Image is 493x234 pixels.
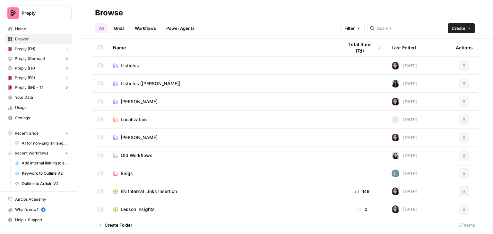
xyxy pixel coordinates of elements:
[105,222,132,228] span: Create Folder
[22,160,69,166] span: Add internal linking to existing articles
[5,205,72,215] button: What's new? 5
[12,168,72,179] a: Keyword to Outline V2
[392,170,399,177] img: lv9aeu8m5xbjlu53qhb6bdsmtbjy
[392,80,417,88] div: [DATE]
[15,115,69,121] span: Settings
[22,181,69,187] span: Outline to Article V2
[392,188,399,195] img: 0od0somutai3rosqwdkhgswflu93
[392,62,399,70] img: 0od0somutai3rosqwdkhgswflu93
[448,23,475,33] button: Create
[5,205,71,214] div: What's new?
[121,152,152,159] span: Old Workflows
[22,10,60,16] span: Preply
[121,98,158,105] span: [PERSON_NAME]
[113,63,333,69] a: Listicles
[5,215,72,225] button: Help + Support
[392,188,417,195] div: [DATE]
[392,39,416,56] div: Last Edited
[12,158,72,168] a: Add internal linking to existing articles
[113,98,333,105] a: [PERSON_NAME]
[343,206,381,213] div: 0
[392,134,417,141] div: [DATE]
[12,179,72,189] a: Outline to Article V2
[340,23,365,33] button: Filter
[392,116,417,123] div: [DATE]
[121,206,155,213] span: Lesson Insights
[113,116,333,123] a: Localization
[8,85,12,90] img: mhz6d65ffplwgtj76gcfkrq5icux
[15,46,35,52] span: Preply (EN)
[121,134,158,141] span: [PERSON_NAME]
[131,23,160,33] a: Workflows
[113,188,333,195] a: EN Internal Links Insertion
[5,24,72,34] a: Home
[394,116,397,123] span: L
[15,56,45,62] span: Preply (German)
[15,85,43,90] span: Preply (EN) - T1
[392,98,399,105] img: 0od0somutai3rosqwdkhgswflu93
[8,47,12,51] img: mhz6d65ffplwgtj76gcfkrq5icux
[458,222,475,228] div: 37 Items
[392,80,399,88] img: rox323kbkgutb4wcij4krxobkpon
[113,134,333,141] a: [PERSON_NAME]
[5,113,72,123] a: Settings
[121,116,147,123] span: Localization
[113,206,333,213] a: Lesson Insights
[15,26,69,32] span: Home
[5,34,72,44] a: Browse
[121,63,139,69] span: Listicles
[162,23,198,33] a: Power Agents
[95,220,136,230] button: Create Folder
[343,39,381,56] div: Total Runs (7d)
[22,140,69,146] span: AI for non-English languages
[15,105,69,111] span: Usage
[456,39,473,56] div: Actions
[113,152,333,159] a: Old Workflows
[344,25,355,31] span: Filter
[5,63,72,73] button: Preply (FR)
[392,152,417,159] div: [DATE]
[15,217,69,223] span: Help + Support
[7,7,19,19] img: Preply Logo
[12,138,72,148] a: AI for non-English languages
[95,8,123,18] div: Browse
[392,62,417,70] div: [DATE]
[42,208,44,211] text: 5
[113,170,333,177] a: Blogs
[5,92,72,103] a: Your Data
[22,171,69,176] span: Keyword to Outline V2
[392,205,417,213] div: [DATE]
[121,80,180,87] span: Listicles [[PERSON_NAME]]
[5,73,72,83] button: Preply (ES)
[5,103,72,113] a: Usage
[392,170,417,177] div: [DATE]
[392,205,399,213] img: 0od0somutai3rosqwdkhgswflu93
[5,83,72,92] button: Preply (EN) - T1
[110,23,128,33] a: Grids
[15,196,69,202] span: AirOps Academy
[5,44,72,54] button: Preply (EN)
[5,54,72,63] button: Preply (German)
[121,188,177,195] span: EN Internal Links Insertion
[5,194,72,205] a: AirOps Academy
[15,150,48,156] span: Recent Workflows
[41,207,46,212] a: 5
[5,129,72,138] button: Recent Grids
[15,130,38,136] span: Recent Grids
[15,75,35,81] span: Preply (ES)
[392,152,399,159] img: t5ef5oef8zpw1w4g2xghobes91mw
[121,170,133,177] span: Blogs
[8,76,12,80] img: mhz6d65ffplwgtj76gcfkrq5icux
[113,39,333,56] div: Name
[5,148,72,158] button: Recent Workflows
[113,80,333,87] a: Listicles [[PERSON_NAME]]
[15,36,69,42] span: Browse
[15,65,35,71] span: Preply (FR)
[5,5,72,21] button: Workspace: Preply
[392,134,399,141] img: 0od0somutai3rosqwdkhgswflu93
[15,95,69,100] span: Your Data
[377,25,442,31] input: Search
[392,98,417,105] div: [DATE]
[95,23,108,33] a: All
[343,188,381,195] div: 149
